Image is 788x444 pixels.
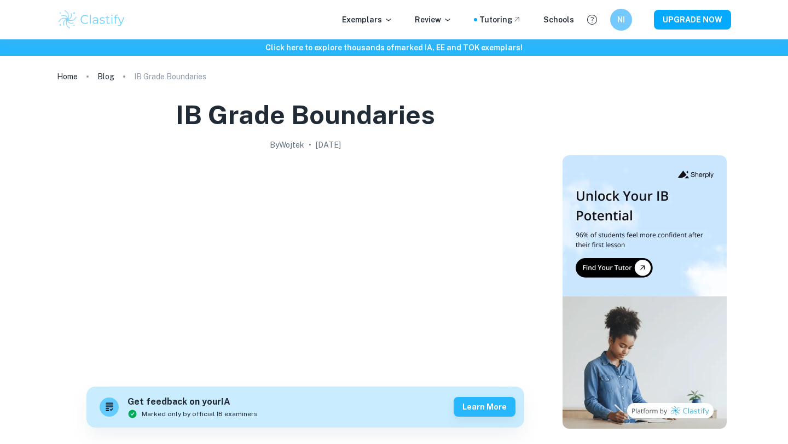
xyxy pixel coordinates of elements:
[415,14,452,26] p: Review
[610,9,632,31] button: NI
[309,139,311,151] p: •
[142,409,258,419] span: Marked only by official IB examiners
[615,14,628,26] h6: NI
[97,69,114,84] a: Blog
[57,9,126,31] img: Clastify logo
[316,139,341,151] h2: [DATE]
[176,97,435,132] h1: IB Grade Boundaries
[57,69,78,84] a: Home
[563,155,727,429] img: Thumbnail
[2,42,786,54] h6: Click here to explore thousands of marked IA, EE and TOK exemplars !
[86,155,524,374] img: IB Grade Boundaries cover image
[270,139,304,151] h2: By Wojtek
[583,10,601,29] button: Help and Feedback
[654,10,731,30] button: UPGRADE NOW
[342,14,393,26] p: Exemplars
[134,71,206,83] p: IB Grade Boundaries
[128,395,258,409] h6: Get feedback on your IA
[479,14,522,26] a: Tutoring
[86,387,524,428] a: Get feedback on yourIAMarked only by official IB examinersLearn more
[454,397,515,417] button: Learn more
[543,14,574,26] a: Schools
